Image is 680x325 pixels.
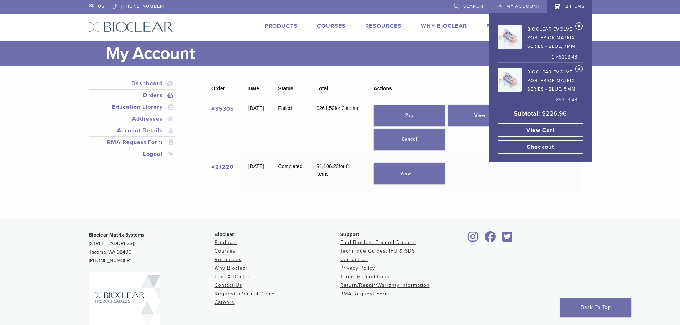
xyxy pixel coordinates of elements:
[89,22,173,32] img: Bioclear
[89,78,176,169] nav: Account pages
[374,105,445,126] a: Pay for order 35305
[340,248,415,254] a: Technique Guides, IFU & SDS
[498,25,522,49] img: Bioclear Evolve Posterior Matrix Series - Blue, 7mm
[211,163,234,171] a: View order number 21220
[365,22,402,30] a: Resources
[309,158,367,192] td: for 8 items
[466,235,481,243] a: Bioclear
[215,265,248,271] a: Why Bioclear
[90,79,174,88] a: Dashboard
[514,110,540,117] strong: Subtotal:
[506,4,540,9] span: My Account
[551,53,577,61] span: 1 ×
[215,291,275,297] a: Request a Virtual Demo
[559,54,577,60] bdi: 113.48
[215,248,236,254] a: Courses
[498,23,578,51] a: Bioclear Evolve Posterior Matrix Series - Blue, 7mm
[317,22,346,30] a: Courses
[215,239,237,245] a: Products
[248,105,264,111] time: [DATE]
[575,22,583,33] a: Remove Bioclear Evolve Posterior Matrix Series - Blue, 7mm from cart
[340,232,359,237] span: Support
[215,257,242,263] a: Resources
[421,22,467,30] a: Why Bioclear
[317,105,335,111] span: 261.50
[106,41,592,66] h1: My Account
[498,140,583,154] a: Checkout
[340,265,375,271] a: Privacy Policy
[215,274,250,280] a: Find A Doctor
[551,96,577,104] span: 1 ×
[90,126,174,135] a: Account Details
[265,22,298,30] a: Products
[90,150,174,158] a: Logout
[559,97,561,102] span: $
[542,110,567,117] bdi: 226.96
[215,299,235,305] a: Careers
[90,103,174,111] a: Education Library
[317,163,319,169] span: $
[278,86,293,91] span: Status
[463,4,483,9] span: Search
[575,65,583,76] a: Remove Bioclear Evolve Posterior Matrix Series - Blue, 5mm from cart
[89,231,215,265] p: [STREET_ADDRESS] Tacoma, WA 98409 [PHONE_NUMBER]
[486,22,534,30] a: Find A Doctor
[498,123,583,137] a: View cart
[448,105,519,126] a: View order 35305
[211,105,234,112] a: View order number 35305
[374,129,445,150] a: Cancel order 35305
[482,235,499,243] a: Bioclear
[89,232,145,238] strong: Bioclear Matrix Systems
[542,110,546,117] span: $
[340,282,430,288] a: Return/Repair/Warranty Information
[560,298,631,317] a: Back To Top
[340,291,389,297] a: RMA Request Form
[215,232,234,237] span: Bioclear
[90,138,174,147] a: RMA Request Form
[317,105,319,111] span: $
[90,115,174,123] a: Addresses
[498,68,522,92] img: Bioclear Evolve Posterior Matrix Series - Blue, 5mm
[374,86,392,91] span: Actions
[317,86,328,91] span: Total
[340,239,416,245] a: Find Bioclear Trained Doctors
[211,86,225,91] span: Order
[271,158,309,192] td: Completed
[248,86,259,91] span: Date
[559,54,561,60] span: $
[248,163,264,169] time: [DATE]
[374,163,445,184] a: View order 21220
[340,274,389,280] a: Terms & Conditions
[215,282,242,288] a: Contact Us
[317,163,339,169] span: 1,106.23
[309,100,367,158] td: for 2 items
[340,257,368,263] a: Contact Us
[559,97,577,102] bdi: 113.48
[271,100,309,158] td: Failed
[565,4,585,9] span: 2 items
[90,91,174,100] a: Orders
[500,235,515,243] a: Bioclear
[498,66,578,93] a: Bioclear Evolve Posterior Matrix Series - Blue, 5mm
